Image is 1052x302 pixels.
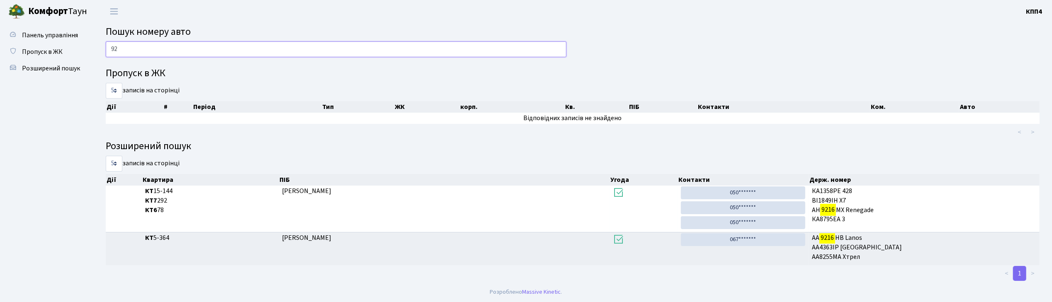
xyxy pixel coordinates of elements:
[459,101,564,113] th: корп.
[1026,7,1042,17] a: КПП4
[145,233,153,242] b: КТ
[279,174,610,186] th: ПІБ
[1013,266,1026,281] a: 1
[145,233,275,243] span: 5-364
[4,27,87,43] a: Панель управління
[28,5,87,19] span: Таун
[106,113,1040,124] td: Відповідних записів не знайдено
[28,5,68,18] b: Комфорт
[321,101,394,113] th: Тип
[820,204,836,215] mark: 9216
[106,174,142,186] th: Дії
[104,5,124,18] button: Переключити навігацію
[678,174,809,186] th: Контакти
[4,60,87,77] a: Розширений пошук
[145,205,157,215] b: КТ6
[142,174,279,186] th: Квартира
[490,288,562,297] div: Розроблено .
[870,101,959,113] th: Ком.
[106,156,122,172] select: записів на сторінці
[809,174,1040,186] th: Держ. номер
[697,101,870,113] th: Контакти
[564,101,629,113] th: Кв.
[106,41,566,57] input: Пошук
[1026,7,1042,16] b: КПП4
[8,3,25,20] img: logo.png
[22,31,78,40] span: Панель управління
[22,47,63,56] span: Пропуск в ЖК
[629,101,697,113] th: ПІБ
[812,233,1036,262] span: AA HB Lanos AA4363IP [GEOGRAPHIC_DATA] АА8255МА Хтрел
[106,140,1040,152] h4: Розширений пошук
[145,196,157,205] b: КТ7
[106,83,122,99] select: записів на сторінці
[106,101,163,113] th: Дії
[282,233,331,242] span: [PERSON_NAME]
[192,101,321,113] th: Період
[4,43,87,60] a: Пропуск в ЖК
[106,83,180,99] label: записів на сторінці
[106,156,180,172] label: записів на сторінці
[106,68,1040,80] h4: Пропуск в ЖК
[959,101,1048,113] th: Авто
[145,186,275,215] span: 15-144 292 78
[812,186,1036,224] span: КА1358РЕ 428 ВІ1849ІН X7 АН МХ Renegade КА8795ЕА 3
[819,232,835,244] mark: 9216
[522,288,561,296] a: Massive Kinetic
[394,101,459,113] th: ЖК
[145,186,153,196] b: КТ
[106,24,191,39] span: Пошук номеру авто
[610,174,678,186] th: Угода
[282,186,331,196] span: [PERSON_NAME]
[22,64,80,73] span: Розширений пошук
[163,101,192,113] th: #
